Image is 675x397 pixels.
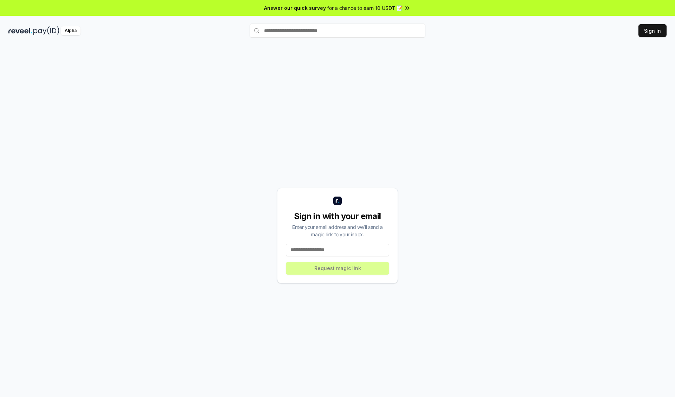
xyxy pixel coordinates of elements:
img: logo_small [333,197,342,205]
button: Sign In [638,24,667,37]
div: Alpha [61,26,81,35]
img: pay_id [33,26,59,35]
img: reveel_dark [8,26,32,35]
span: Answer our quick survey [264,4,326,12]
div: Sign in with your email [286,211,389,222]
div: Enter your email address and we’ll send a magic link to your inbox. [286,223,389,238]
span: for a chance to earn 10 USDT 📝 [327,4,403,12]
